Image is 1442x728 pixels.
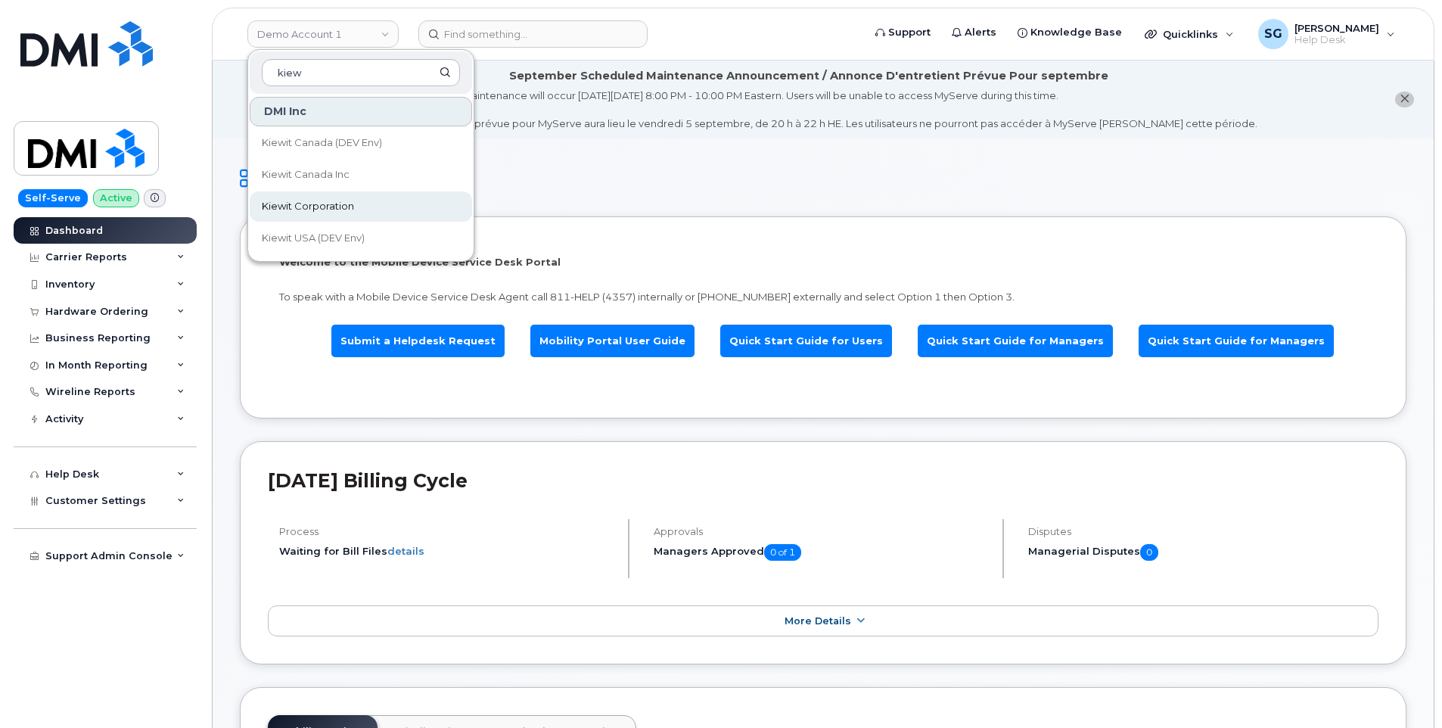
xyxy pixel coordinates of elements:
a: Kiewit Canada (DEV Env) [250,128,472,158]
a: Kiewit Corporation [250,191,472,222]
h5: Managerial Disputes [1028,544,1378,561]
span: 0 [1140,544,1158,561]
span: 0 of 1 [764,544,801,561]
p: Welcome to the Mobile Device Service Desk Portal [279,255,1367,269]
a: Quick Start Guide for Users [720,325,892,357]
li: Waiting for Bill Files [279,544,615,558]
h5: Managers Approved [654,544,990,561]
h4: Approvals [654,526,990,537]
div: DMI Inc [250,97,472,126]
h2: [DATE] Billing Cycle [268,469,1378,492]
h4: Process [279,526,615,537]
div: September Scheduled Maintenance Announcement / Annonce D'entretient Prévue Pour septembre [509,68,1108,84]
h1: Dashboard [240,166,1406,192]
div: MyServe scheduled maintenance will occur [DATE][DATE] 8:00 PM - 10:00 PM Eastern. Users will be u... [361,89,1257,131]
a: details [387,545,424,557]
span: Kiewit Corporation [262,199,354,214]
a: Quick Start Guide for Managers [918,325,1113,357]
a: Kiewit Canada Inc [250,160,472,190]
button: close notification [1395,92,1414,107]
span: Kiewit Canada (DEV Env) [262,135,382,151]
a: Submit a Helpdesk Request [331,325,505,357]
span: More Details [785,615,851,627]
input: Search [262,59,460,86]
h4: Disputes [1028,526,1378,537]
p: To speak with a Mobile Device Service Desk Agent call 811-HELP (4357) internally or [PHONE_NUMBER... [279,290,1367,304]
span: Kiewit Canada Inc [262,167,350,182]
a: Kiewit USA (DEV Env) [250,223,472,254]
span: Kiewit USA (DEV Env) [262,231,365,246]
a: Mobility Portal User Guide [530,325,695,357]
a: Quick Start Guide for Managers [1139,325,1334,357]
